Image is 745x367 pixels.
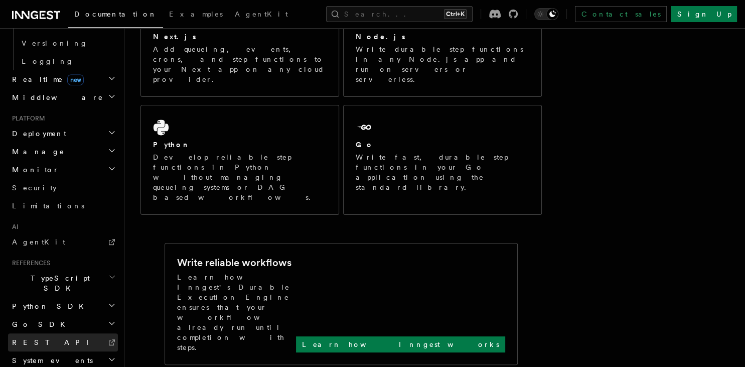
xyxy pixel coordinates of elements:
span: REST API [12,338,97,346]
span: AI [8,223,19,231]
button: Manage [8,143,118,161]
span: AgentKit [12,238,65,246]
span: AgentKit [235,10,288,18]
a: Sign Up [671,6,737,22]
a: AgentKit [229,3,294,27]
button: Deployment [8,125,118,143]
a: Security [8,179,118,197]
a: GoWrite fast, durable step functions in your Go application using the standard library. [343,105,542,215]
h2: Python [153,140,190,150]
span: new [67,74,84,85]
button: Monitor [8,161,118,179]
a: REST API [8,333,118,351]
a: Limitations [8,197,118,215]
p: Write durable step functions in any Node.js app and run on servers or serverless. [356,44,529,84]
h2: Next.js [153,32,196,42]
a: Versioning [18,34,118,52]
a: Documentation [68,3,163,28]
a: Logging [18,52,118,70]
span: Middleware [8,92,103,102]
a: Examples [163,3,229,27]
span: References [8,259,50,267]
p: Learn how Inngest works [302,339,499,349]
span: Documentation [74,10,157,18]
span: Realtime [8,74,84,84]
button: Go SDK [8,315,118,333]
h2: Go [356,140,374,150]
span: System events [8,355,93,365]
p: Add queueing, events, crons, and step functions to your Next app on any cloud provider. [153,44,327,84]
button: Toggle dark mode [534,8,558,20]
span: Logging [22,57,74,65]
button: Middleware [8,88,118,106]
p: Write fast, durable step functions in your Go application using the standard library. [356,152,529,192]
span: Python SDK [8,301,90,311]
span: Go SDK [8,319,71,329]
span: Security [12,184,57,192]
h2: Write reliable workflows [177,256,291,270]
p: Learn how Inngest's Durable Execution Engine ensures that your workflow already run until complet... [177,272,296,352]
span: Limitations [12,202,84,210]
button: Python SDK [8,297,118,315]
span: Versioning [22,39,88,47]
span: Platform [8,114,45,123]
p: Develop reliable step functions in Python without managing queueing systems or DAG based workflows. [153,152,327,202]
span: Deployment [8,129,66,139]
span: Manage [8,147,65,157]
span: Monitor [8,165,59,175]
kbd: Ctrl+K [444,9,467,19]
span: TypeScript SDK [8,273,108,293]
a: AgentKit [8,233,118,251]
span: Examples [169,10,223,18]
h2: Node.js [356,32,405,42]
button: Realtimenew [8,70,118,88]
a: PythonDevelop reliable step functions in Python without managing queueing systems or DAG based wo... [140,105,339,215]
button: Search...Ctrl+K [326,6,473,22]
a: Contact sales [575,6,667,22]
button: TypeScript SDK [8,269,118,297]
a: Learn how Inngest works [296,336,505,352]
